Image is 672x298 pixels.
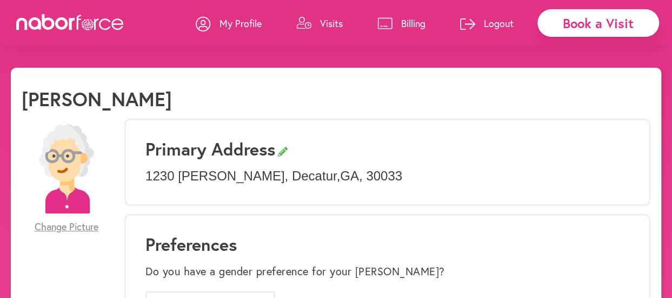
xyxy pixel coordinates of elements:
[377,7,425,40] a: Billing
[537,9,659,37] div: Book a Visit
[296,7,343,40] a: Visits
[320,17,343,30] p: Visits
[145,265,445,278] label: Do you have a gender preference for your [PERSON_NAME]?
[484,17,514,30] p: Logout
[35,221,98,233] span: Change Picture
[145,169,629,184] p: 1230 [PERSON_NAME] , Decatur , GA , 30033
[401,17,425,30] p: Billing
[22,124,111,213] img: efc20bcf08b0dac87679abea64c1faab.png
[219,17,262,30] p: My Profile
[145,234,629,255] h1: Preferences
[196,7,262,40] a: My Profile
[460,7,514,40] a: Logout
[145,139,629,159] h3: Primary Address
[22,87,172,111] h1: [PERSON_NAME]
